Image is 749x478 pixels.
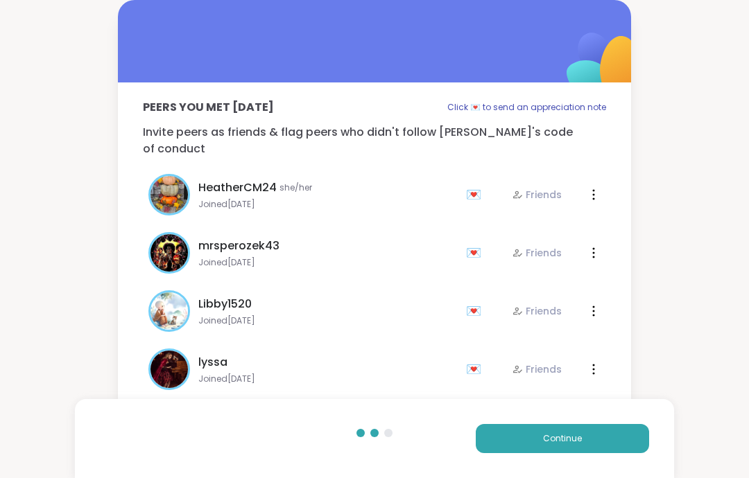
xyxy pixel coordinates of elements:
[150,292,188,330] img: Libby1520
[198,257,458,268] span: Joined [DATE]
[198,296,252,312] span: Libby1520
[198,373,458,384] span: Joined [DATE]
[143,99,274,116] p: Peers you met [DATE]
[447,99,606,116] p: Click 💌 to send an appreciation note
[512,188,562,202] div: Friends
[466,300,487,322] div: 💌
[198,179,277,196] span: HeatherCM24
[512,246,562,260] div: Friends
[150,351,188,388] img: lyssa
[512,304,562,318] div: Friends
[150,234,188,272] img: mrsperozek43
[198,238,279,254] span: mrsperozek43
[150,176,188,213] img: HeatherCM24
[543,432,582,445] span: Continue
[279,182,312,193] span: she/her
[466,184,487,206] div: 💌
[466,358,487,380] div: 💌
[198,354,227,371] span: lyssa
[512,362,562,376] div: Friends
[466,242,487,264] div: 💌
[198,199,458,210] span: Joined [DATE]
[198,315,458,326] span: Joined [DATE]
[476,424,649,453] button: Continue
[143,124,606,157] p: Invite peers as friends & flag peers who didn't follow [PERSON_NAME]'s code of conduct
